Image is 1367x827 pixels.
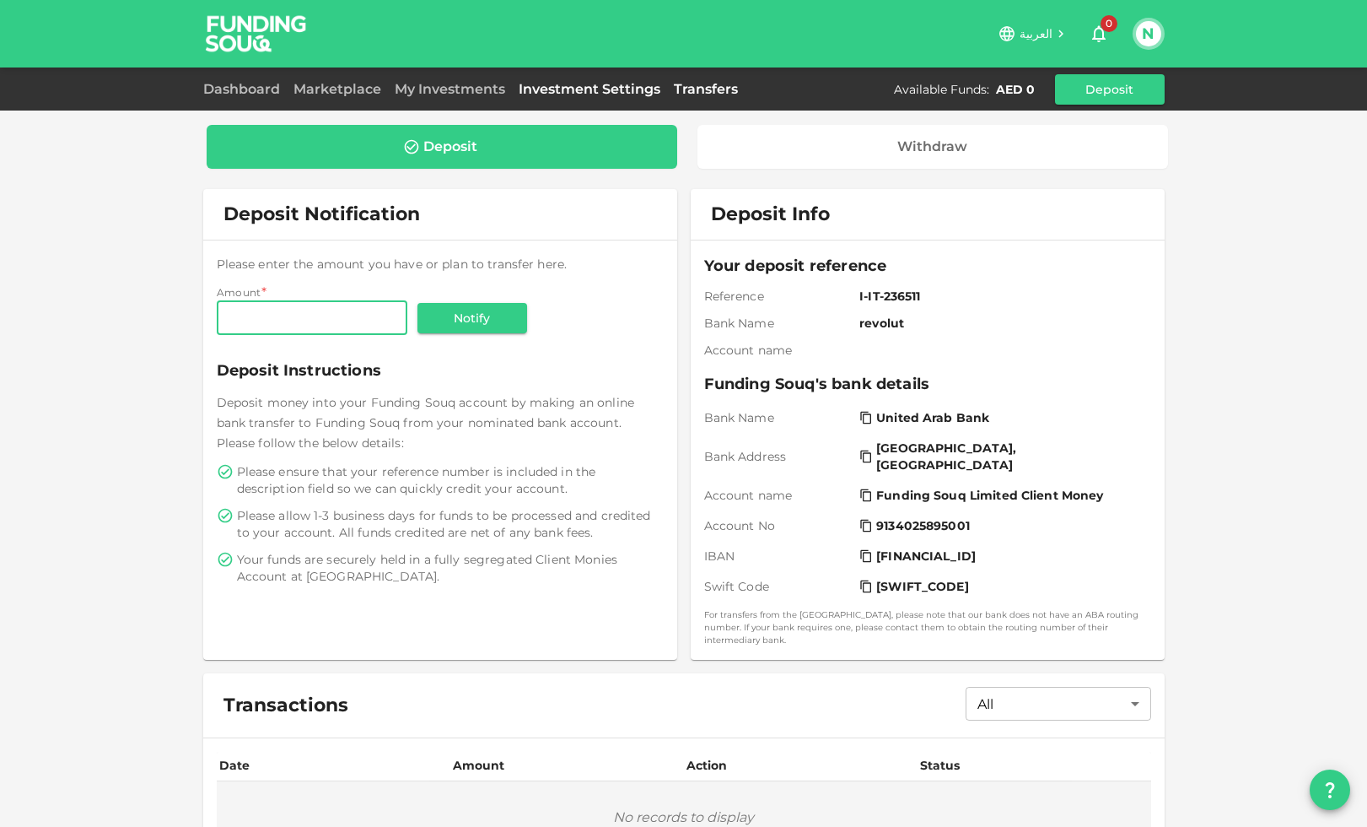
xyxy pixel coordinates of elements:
div: Available Funds : [894,81,989,98]
div: Status [920,755,962,776]
span: Deposit Instructions [217,359,664,382]
span: Account No [704,517,853,534]
span: Funding Souq's bank details [704,372,1151,396]
div: AED 0 [996,81,1035,98]
span: Funding Souq Limited Client Money [876,487,1103,504]
span: Amount [217,286,261,299]
span: Deposit money into your Funding Souq account by making an online bank transfer to Funding Souq fr... [217,395,634,451]
span: [FINANCIAL_ID] [876,548,976,565]
span: Account name [704,342,853,359]
span: 0 [1101,15,1117,32]
a: My Investments [388,81,512,97]
a: Deposit [207,125,678,169]
div: Amount [453,755,505,776]
div: Date [219,755,253,776]
span: Transactions [223,694,348,717]
span: Deposit Info [711,203,830,226]
span: Swift Code [704,578,853,595]
button: Deposit [1055,74,1165,105]
span: Your deposit reference [704,254,1151,278]
span: IBAN [704,548,853,565]
span: Please enter the amount you have or plan to transfer here. [217,257,568,272]
input: amount [217,301,407,335]
a: Withdraw [697,125,1168,169]
span: revolut [859,315,1144,332]
button: 0 [1082,17,1116,51]
button: question [1310,770,1350,810]
span: Account name [704,487,853,504]
span: I-IT-236511 [859,288,1144,305]
span: [SWIFT_CODE] [876,578,969,595]
span: United Arab Bank [876,409,989,426]
small: For transfers from the [GEOGRAPHIC_DATA], please note that our bank does not have an ABA routing ... [704,608,1151,646]
button: N [1136,21,1161,46]
span: Deposit Notification [223,203,420,225]
span: [GEOGRAPHIC_DATA], [GEOGRAPHIC_DATA] [876,440,1140,473]
span: Bank Name [704,409,853,426]
span: Your funds are securely held in a fully segregated Client Monies Account at [GEOGRAPHIC_DATA]. [237,551,660,585]
div: Withdraw [897,138,967,155]
span: Reference [704,288,853,305]
span: Bank Name [704,315,853,332]
a: Dashboard [203,81,287,97]
a: Marketplace [287,81,388,97]
button: Notify [417,303,527,333]
div: Deposit [423,138,477,155]
span: 9134025895001 [876,517,970,534]
span: العربية [1020,26,1053,41]
div: Action [686,755,729,776]
div: All [966,687,1151,721]
span: Bank Address [704,448,853,465]
a: Investment Settings [512,81,667,97]
span: Please allow 1-3 business days for funds to be processed and credited to your account. All funds ... [237,507,660,541]
span: Please ensure that your reference number is included in the description field so we can quickly c... [237,463,660,497]
a: Transfers [667,81,745,97]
